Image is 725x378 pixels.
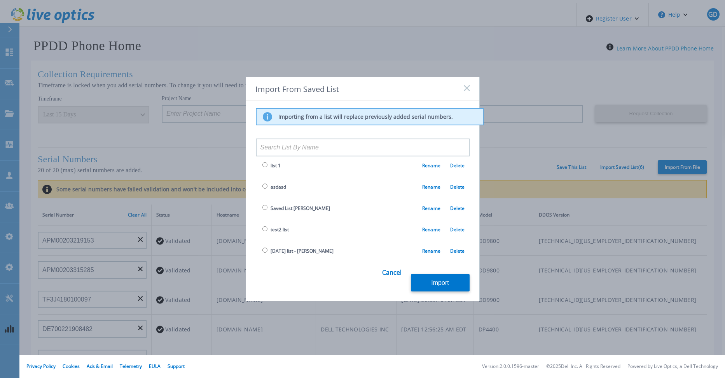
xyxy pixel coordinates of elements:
a: Rename [422,162,440,169]
a: Privacy Policy [26,363,56,369]
li: Powered by Live Optics, a Dell Technology [627,364,718,369]
a: Delete [440,184,465,190]
p: Importing from a list will replace previously added serial numbers. [278,113,453,120]
li: © 2025 Dell Inc. All Rights Reserved [546,364,620,369]
span: Import From Saved List [255,84,339,94]
button: Import [411,274,470,291]
a: Cookies [63,363,80,369]
a: Rename [422,184,440,190]
input: Search List By Name [256,139,470,156]
a: Ads & Email [87,363,113,369]
span: list 1 [271,162,281,169]
span: asdasd [271,184,286,190]
a: Delete [440,205,465,212]
a: Delete [440,226,465,233]
a: Cancel [382,262,402,292]
a: EULA [149,363,161,369]
a: Delete [440,162,465,169]
span: test2 list [271,226,289,233]
li: Version: 2.0.0.1596-master [482,364,539,369]
span: [DATE] list - [PERSON_NAME] [271,248,334,254]
a: Rename [422,205,440,212]
a: Support [168,363,185,369]
a: Delete [440,248,465,254]
a: Rename [422,248,440,254]
a: Telemetry [120,363,142,369]
a: Rename [422,226,440,233]
span: Saved List [PERSON_NAME] [271,205,330,212]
